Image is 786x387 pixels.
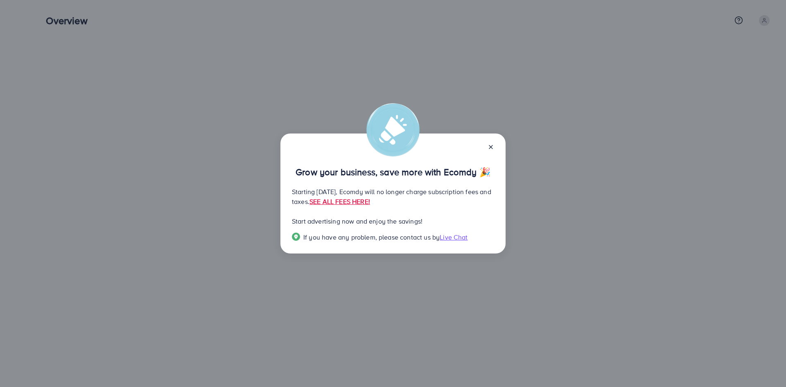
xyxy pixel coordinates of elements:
[366,103,420,156] img: alert
[292,167,494,177] p: Grow your business, save more with Ecomdy 🎉
[292,216,494,226] p: Start advertising now and enjoy the savings!
[292,187,494,206] p: Starting [DATE], Ecomdy will no longer charge subscription fees and taxes.
[292,233,300,241] img: Popup guide
[440,233,468,242] span: Live Chat
[309,197,370,206] a: SEE ALL FEES HERE!
[303,233,440,242] span: If you have any problem, please contact us by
